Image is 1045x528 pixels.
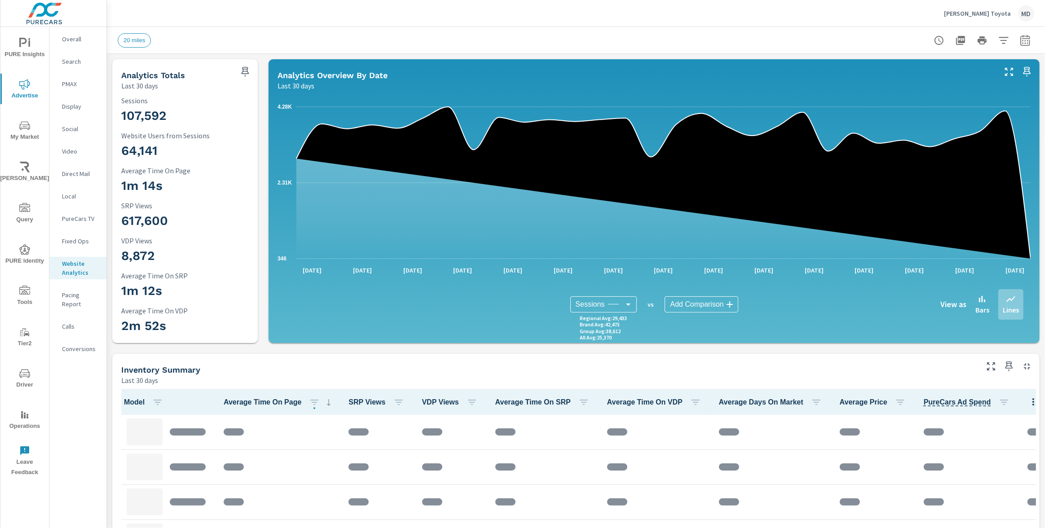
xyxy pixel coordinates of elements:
p: PureCars TV [62,214,99,223]
p: Last 30 days [121,80,158,91]
div: Search [49,55,106,68]
text: 4.28K [278,104,292,110]
span: Save this to your personalized report [1002,359,1016,374]
p: [DATE] [949,266,980,275]
p: Average Time On VDP [121,307,249,315]
p: Last 30 days [121,375,158,386]
span: Average Time On VDP [607,397,705,408]
span: Query [3,203,46,225]
div: MD [1018,5,1034,22]
p: Social [62,124,99,133]
p: Direct Mail [62,169,99,178]
p: Bars [975,304,989,315]
p: Sessions [121,97,249,105]
span: Total cost of media for all PureCars channels for the selected dealership group over the selected... [924,397,991,408]
span: Leave Feedback [3,445,46,478]
p: SRP Views [121,202,249,210]
span: 20 miles [118,37,150,44]
h3: 107,592 [121,108,249,123]
span: PureCars Ad Spend [924,397,1013,408]
h3: 2m 52s [121,318,249,334]
button: Select Date Range [1016,31,1034,49]
h3: 64,141 [121,143,249,158]
span: Operations [3,409,46,431]
p: Search [62,57,99,66]
span: Model [124,397,167,408]
p: Lines [1003,304,1019,315]
p: Conversions [62,344,99,353]
span: Driver [3,368,46,390]
span: Sessions [576,300,605,309]
p: Calls [62,322,99,331]
p: [PERSON_NAME] Toyota [944,9,1011,18]
p: [DATE] [397,266,428,275]
p: [DATE] [547,266,579,275]
text: 2.31K [278,180,292,186]
div: Local [49,189,106,203]
p: [DATE] [296,266,328,275]
div: Display [49,100,106,113]
span: [PERSON_NAME] [3,162,46,184]
p: Overall [62,35,99,44]
div: Direct Mail [49,167,106,180]
p: Video [62,147,99,156]
p: [DATE] [999,266,1031,275]
div: Add Comparison [665,296,738,312]
p: Website Analytics [62,259,99,277]
p: [DATE] [648,266,679,275]
p: [DATE] [849,266,880,275]
h3: 1m 12s [121,283,249,299]
div: Fixed Ops [49,234,106,248]
p: Regional Avg : 29,433 [580,315,627,321]
p: Average Time On SRP [121,272,249,280]
h5: Analytics Totals [121,70,185,80]
p: All Avg : 25,370 [580,334,612,341]
h3: 617,600 [121,213,249,229]
p: [DATE] [748,266,780,275]
div: Overall [49,32,106,46]
h6: View as [940,300,966,309]
h5: Analytics Overview By Date [278,70,388,80]
p: Display [62,102,99,111]
div: Website Analytics [49,257,106,279]
p: Fixed Ops [62,237,99,246]
div: PMAX [49,77,106,91]
text: 346 [278,255,287,262]
p: Average Time On Page [121,167,249,175]
span: PURE Identity [3,244,46,266]
span: Tools [3,286,46,308]
p: [DATE] [497,266,529,275]
span: Average Price [840,397,909,408]
span: Average Time On Page [224,397,334,408]
p: VDP Views [121,237,249,245]
p: Website Users from Sessions [121,132,249,140]
p: Pacing Report [62,290,99,308]
p: PMAX [62,79,99,88]
button: Apply Filters [995,31,1013,49]
p: [DATE] [447,266,478,275]
button: Make Fullscreen [984,359,998,374]
div: Social [49,122,106,136]
span: Save this to your personalized report [1020,65,1034,79]
h3: 8,872 [121,248,249,264]
span: Average Days On Market [719,397,825,408]
button: Print Report [973,31,991,49]
span: My Market [3,120,46,142]
p: [DATE] [798,266,830,275]
p: Group Avg : 38,612 [580,328,621,334]
h3: 1m 14s [121,178,249,194]
span: PURE Insights [3,38,46,60]
p: [DATE] [347,266,378,275]
p: Brand Avg : 42,475 [580,321,620,328]
div: nav menu [0,27,49,481]
p: [DATE] [899,266,930,275]
span: Save this to your personalized report [238,65,252,79]
div: Sessions [570,296,637,312]
div: Pacing Report [49,288,106,311]
span: Average Time On SRP [495,397,593,408]
button: Make Fullscreen [1002,65,1016,79]
span: Add Comparison [670,300,723,309]
span: VDP Views [422,397,481,408]
div: Conversions [49,342,106,356]
button: Minimize Widget [1020,359,1034,374]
